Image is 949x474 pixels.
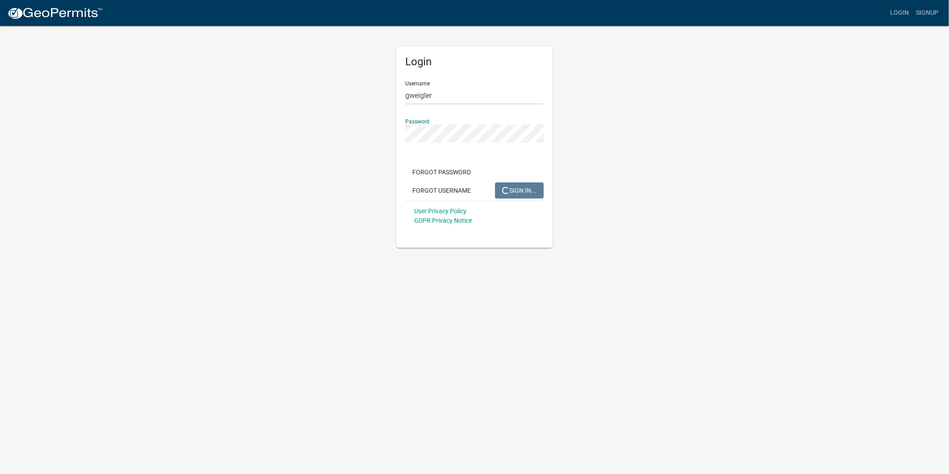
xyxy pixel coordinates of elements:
[886,4,912,21] a: Login
[405,164,478,180] button: Forgot Password
[912,4,942,21] a: Signup
[495,182,544,199] button: SIGN IN...
[414,217,472,224] a: GDPR Privacy Notice
[405,182,478,199] button: Forgot Username
[502,186,537,194] span: SIGN IN...
[405,55,544,68] h5: Login
[414,207,466,215] a: User Privacy Policy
